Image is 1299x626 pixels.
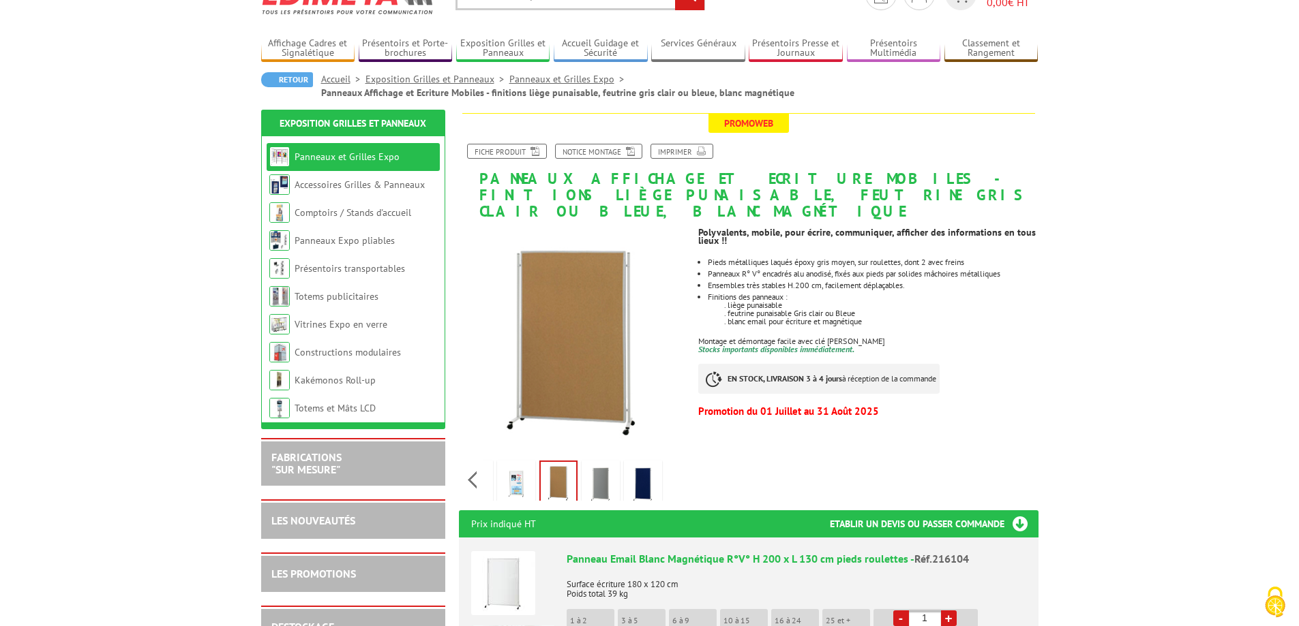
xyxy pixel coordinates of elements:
[708,270,1038,278] li: Panneaux R° V° encadrés alu anodisé, fixés aux pieds par solides mâchoires métalliques
[471,551,535,615] img: Panneau Email Blanc Magnétique R°V° H 200 x L 130 cm pieds roulettes
[269,174,290,195] img: Accessoires Grilles & Panneaux
[261,37,355,60] a: Affichage Cadres et Signalétique
[708,258,1038,266] li: Pieds métalliques laqués époxy gris moyen, sur roulettes, dont 2 avec freins
[941,610,957,626] a: +
[698,364,940,394] p: à réception de la commande
[269,230,290,251] img: Panneaux Expo pliables
[708,301,1038,309] div: . liège punaisable
[269,370,290,390] img: Kakémonos Roll-up
[749,37,843,60] a: Présentoirs Presse et Journaux
[893,610,909,626] a: -
[295,346,401,358] a: Constructions modulaires
[269,146,290,167] img: Panneaux et Grilles Expo
[321,73,365,85] a: Accueil
[708,309,1038,317] div: . feutrine punaisable Gris clair ou Bleue
[271,450,342,476] a: FABRICATIONS"Sur Mesure"
[269,342,290,362] img: Constructions modulaires
[467,144,547,159] a: Fiche produit
[269,202,290,223] img: Comptoirs / Stands d'accueil
[295,290,378,302] a: Totems publicitaires
[541,462,576,504] img: panneau_liege_pieds_roulettes_216105.jpg
[280,117,426,129] a: Exposition Grilles et Panneaux
[269,314,290,334] img: Vitrines Expo en verre
[914,552,969,565] span: Réf.216104
[567,551,1026,567] div: Panneau Email Blanc Magnétique R°V° H 200 x L 130 cm pieds roulettes -
[261,72,313,87] a: Retour
[295,262,405,275] a: Présentoirs transportables
[708,281,1038,289] li: Ensembles très stables H.200 cm, facilement déplaçables.
[509,73,629,85] a: Panneaux et Grilles Expo
[708,114,789,133] span: Promoweb
[271,514,355,527] a: LES NOUVEAUTÉS
[295,374,376,386] a: Kakémonos Roll-up
[500,463,533,505] img: panneaux_affichage_ecriture_mobiles_216104_1.jpg
[555,144,642,159] a: Notice Montage
[295,178,425,191] a: Accessoires Grilles & Panneaux
[621,616,666,625] p: 3 à 5
[728,373,842,384] strong: EN STOCK, LIVRAISON 3 à 4 jours
[847,37,941,60] a: Présentoirs Multimédia
[471,510,536,537] p: Prix indiqué HT
[459,227,689,456] img: panneau_liege_pieds_roulettes_216105.jpg
[698,336,885,346] span: Montage et démontage facile avec clé [PERSON_NAME]
[775,616,819,625] p: 16 à 24
[269,286,290,307] img: Totems publicitaires
[554,37,648,60] a: Accueil Guidage et Sécurité
[295,206,411,219] a: Comptoirs / Stands d'accueil
[651,144,713,159] a: Imprimer
[698,407,1038,416] p: Promotion du 01 Juillet au 31 Août 2025
[698,226,1036,247] strong: Polyvalents, mobile, pour écrire, communiquer, afficher des informations en tous lieux !!
[271,567,356,580] a: LES PROMOTIONS
[1258,585,1292,619] img: Cookies (fenêtre modale)
[1251,580,1299,626] button: Cookies (fenêtre modale)
[698,344,854,354] font: Stocks importants disponibles immédiatement.
[269,398,290,418] img: Totems et Mâts LCD
[830,510,1039,537] h3: Etablir un devis ou passer commande
[708,293,1038,301] div: Finitions des panneaux :
[627,463,659,505] img: panneau_feutrine_bleue_pieds_roulettes_216107.jpg
[295,318,387,330] a: Vitrines Expo en verre
[456,37,550,60] a: Exposition Grilles et Panneaux
[295,151,400,163] a: Panneaux et Grilles Expo
[708,317,1038,326] div: . blanc email pour écriture et magnétique
[944,37,1039,60] a: Classement et Rangement
[672,616,717,625] p: 6 à 9
[584,463,617,505] img: panneau_feutrine_grise_pieds_roulettes_216106.jpg
[321,86,794,99] li: Panneaux Affichage et Ecriture Mobiles - finitions liège punaisable, feutrine gris clair ou bleue...
[570,616,614,625] p: 1 à 2
[365,73,509,85] a: Exposition Grilles et Panneaux
[651,37,745,60] a: Services Généraux
[723,616,768,625] p: 10 à 15
[826,616,870,625] p: 25 et +
[269,258,290,279] img: Présentoirs transportables
[466,469,479,491] span: Previous
[295,402,376,414] a: Totems et Mâts LCD
[359,37,453,60] a: Présentoirs et Porte-brochures
[567,570,1026,599] p: Surface écriture 180 x 120 cm Poids total 39 kg
[295,234,395,247] a: Panneaux Expo pliables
